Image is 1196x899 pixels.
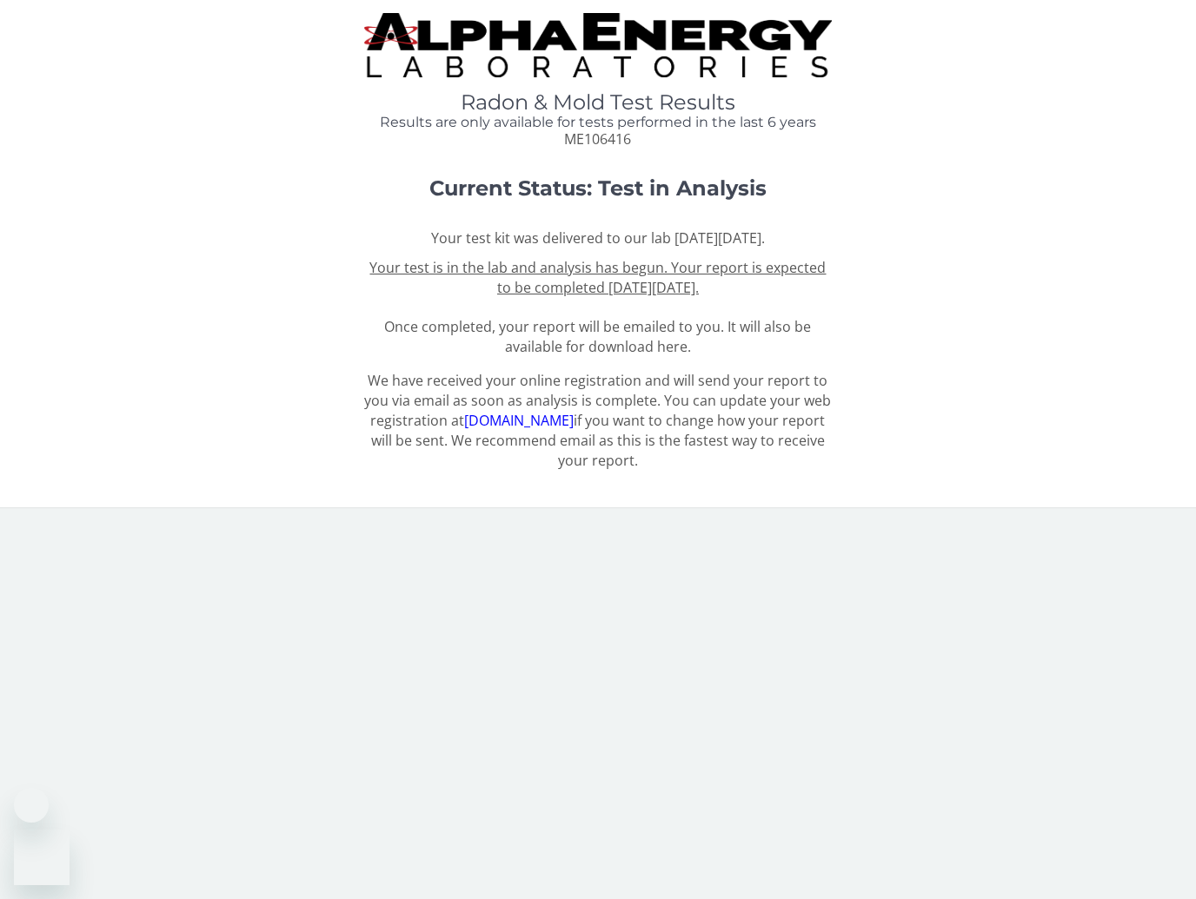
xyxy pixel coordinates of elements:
strong: Current Status: Test in Analysis [429,175,767,201]
h4: Results are only available for tests performed in the last 6 years [364,115,832,130]
h1: Radon & Mold Test Results [364,91,832,114]
span: Once completed, your report will be emailed to you. It will also be available for download here. [369,258,826,356]
iframe: Button to launch messaging window [14,830,70,885]
p: We have received your online registration and will send your report to you via email as soon as a... [364,371,832,470]
a: [DOMAIN_NAME] [464,411,574,430]
p: Your test kit was delivered to our lab [DATE][DATE]. [364,228,832,248]
span: ME106416 [564,129,631,149]
u: Your test is in the lab and analysis has begun. Your report is expected to be completed [DATE][DA... [369,258,826,297]
iframe: Close message [14,788,49,823]
img: TightCrop.jpg [364,13,832,77]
